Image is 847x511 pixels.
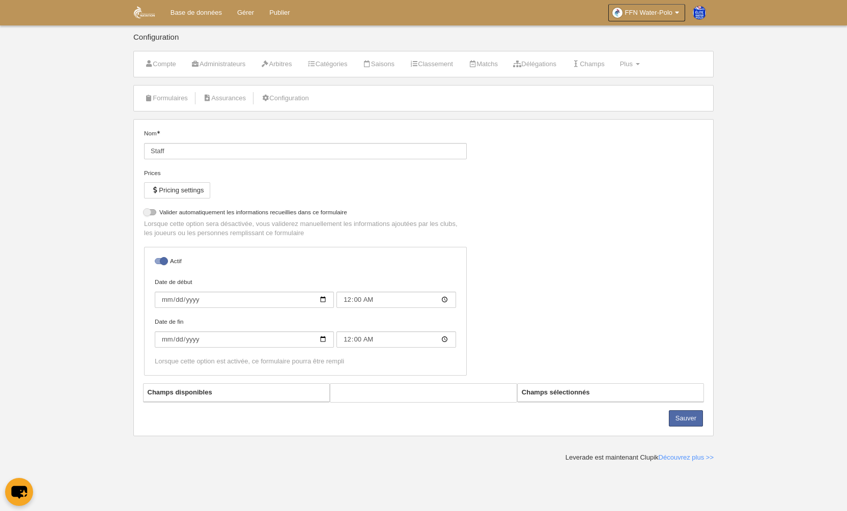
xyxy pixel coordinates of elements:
[155,357,456,366] div: Lorsque cette option est activée, ce formulaire pourra être rempli
[518,384,704,402] th: Champs sélectionnés
[256,91,315,106] a: Configuration
[507,56,562,72] a: Délégations
[144,219,467,238] p: Lorsque cette option sera désactivée, vous validerez manuellement les informations ajoutées par l...
[659,453,714,461] a: Découvrez plus >>
[463,56,503,72] a: Matchs
[566,56,610,72] a: Champs
[197,91,251,106] a: Assurances
[404,56,459,72] a: Classement
[155,331,334,348] input: Date de fin
[144,384,330,402] th: Champs disponibles
[357,56,401,72] a: Saisons
[155,257,456,268] label: Actif
[134,6,155,18] img: FFN Water-Polo
[301,56,353,72] a: Catégories
[133,33,714,51] div: Configuration
[144,129,467,159] label: Nom
[139,56,182,72] a: Compte
[336,292,456,308] input: Date de début
[566,453,714,462] div: Leverade est maintenant Clupik
[612,8,623,18] img: OaDPB3zQPxTf.30x30.jpg
[693,6,706,19] img: PaswSEHnFMei.30x30.jpg
[139,91,193,106] a: Formulaires
[186,56,251,72] a: Administrateurs
[608,4,685,21] a: FFN Water-Polo
[336,331,456,348] input: Date de fin
[157,131,160,134] i: Obligatoire
[614,56,645,72] a: Plus
[155,277,456,308] label: Date de début
[5,478,33,506] button: chat-button
[155,292,334,308] input: Date de début
[144,182,210,198] button: Pricing settings
[669,410,703,427] button: Sauver
[625,8,672,18] span: FFN Water-Polo
[255,56,297,72] a: Arbitres
[144,168,467,178] div: Prices
[155,317,456,348] label: Date de fin
[144,208,467,219] label: Valider automatiquement les informations recueillies dans ce formulaire
[144,143,467,159] input: Nom
[620,60,633,68] span: Plus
